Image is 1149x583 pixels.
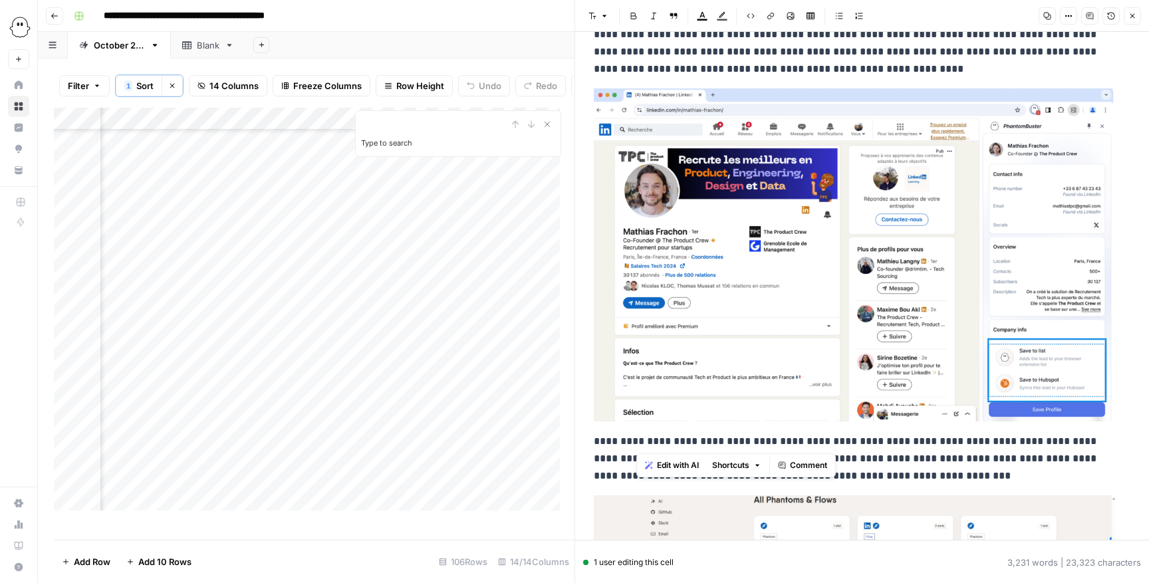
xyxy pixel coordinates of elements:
span: Undo [479,79,501,92]
span: Sort [136,79,154,92]
span: Filter [68,79,89,92]
span: Shortcuts [712,459,749,471]
span: Row Height [396,79,444,92]
button: Add 10 Rows [118,551,199,572]
a: Browse [8,96,29,117]
div: 14/14 Columns [493,551,574,572]
a: Settings [8,493,29,514]
label: Type to search [361,138,412,148]
div: [DATE] edits [94,39,145,52]
div: 1 [124,80,132,91]
button: 14 Columns [189,75,267,96]
button: Add Row [54,551,118,572]
div: 1 user editing this cell [583,556,674,568]
button: Comment [773,457,832,474]
a: Home [8,74,29,96]
div: 106 Rows [434,551,493,572]
button: Filter [59,75,110,96]
img: PhantomBuster Logo [8,15,32,39]
button: 1Sort [116,75,162,96]
a: Usage [8,514,29,535]
button: Undo [458,75,510,96]
button: Workspace: PhantomBuster [8,11,29,44]
span: Add 10 Rows [138,555,191,568]
button: Row Height [376,75,453,96]
button: Help + Support [8,556,29,578]
button: Close Search [539,116,555,132]
a: [DATE] edits [68,32,171,58]
a: Insights [8,117,29,138]
button: Edit with AI [640,457,704,474]
span: Add Row [74,555,110,568]
span: Comment [790,459,827,471]
span: 1 [126,80,130,91]
span: Edit with AI [657,459,699,471]
div: 3,231 words | 23,323 characters [1007,556,1141,569]
button: Shortcuts [707,457,767,474]
a: Learning Hub [8,535,29,556]
button: Freeze Columns [273,75,370,96]
div: Blank [197,39,219,52]
button: Redo [515,75,566,96]
a: Opportunities [8,138,29,160]
a: Your Data [8,160,29,181]
span: 14 Columns [209,79,259,92]
span: Redo [536,79,557,92]
a: Blank [171,32,245,58]
span: Freeze Columns [293,79,362,92]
